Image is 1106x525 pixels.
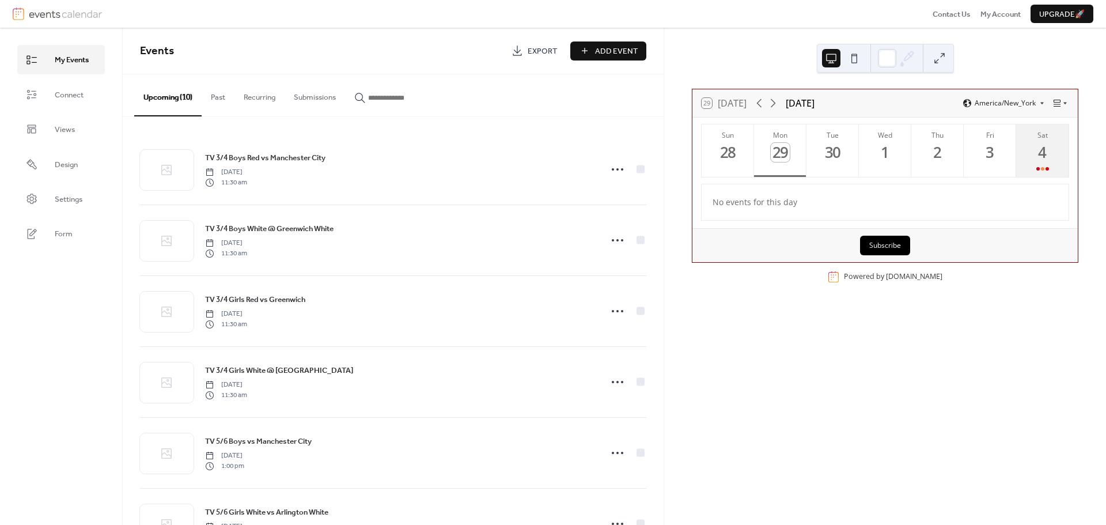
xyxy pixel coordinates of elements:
[55,228,73,240] span: Form
[1020,130,1065,140] div: Sat
[980,8,1021,20] a: My Account
[503,41,566,60] a: Export
[55,124,75,135] span: Views
[205,380,247,390] span: [DATE]
[140,40,174,62] span: Events
[844,272,942,282] div: Powered by
[1033,143,1052,162] div: 4
[967,130,1013,140] div: Fri
[205,152,325,164] a: TV 3/4 Boys Red vs Manchester City
[911,124,964,177] button: Thu2
[718,143,737,162] div: 28
[285,74,345,115] button: Submissions
[234,74,285,115] button: Recurring
[859,124,911,177] button: Wed1
[205,365,353,376] span: TV 3/4 Girls White @ [GEOGRAPHIC_DATA]
[703,188,1067,216] div: No events for this day
[1016,124,1069,177] button: Sat4
[205,293,305,306] a: TV 3/4 Girls Red vs Greenwich
[55,89,84,101] span: Connect
[1031,5,1093,23] button: Upgrade🚀
[205,319,247,330] span: 11:30 am
[786,96,815,110] div: [DATE]
[933,8,971,20] a: Contact Us
[17,184,105,213] a: Settings
[964,124,1016,177] button: Fri3
[806,124,859,177] button: Tue30
[876,143,895,162] div: 1
[55,194,82,205] span: Settings
[205,506,328,519] a: TV 5/6 Girls White vs Arlington White
[134,74,202,116] button: Upcoming (10)
[595,46,638,57] span: Add Event
[205,177,247,188] span: 11:30 am
[205,390,247,401] span: 11:30 am
[205,294,305,305] span: TV 3/4 Girls Red vs Greenwich
[17,45,105,74] a: My Events
[55,54,89,66] span: My Events
[29,7,102,20] img: logotype
[55,159,78,171] span: Design
[915,130,960,140] div: Thu
[928,143,947,162] div: 2
[13,7,24,20] img: logo
[1039,9,1085,20] span: Upgrade 🚀
[702,124,754,177] button: Sun28
[205,223,334,235] span: TV 3/4 Boys White @ Greenwich White
[205,222,334,235] a: TV 3/4 Boys White @ Greenwich White
[810,130,855,140] div: Tue
[205,436,312,447] span: TV 5/6 Boys vs Manchester City
[17,150,105,179] a: Design
[205,167,247,177] span: [DATE]
[757,130,803,140] div: Mon
[205,309,247,319] span: [DATE]
[202,74,234,115] button: Past
[17,219,105,248] a: Form
[860,236,910,255] button: Subscribe
[205,248,247,259] span: 11:30 am
[975,100,1036,107] span: America/New_York
[823,143,842,162] div: 30
[570,41,646,60] button: Add Event
[862,130,908,140] div: Wed
[205,364,353,377] a: TV 3/4 Girls White @ [GEOGRAPHIC_DATA]
[205,238,247,248] span: [DATE]
[771,143,790,162] div: 29
[886,272,942,282] a: [DOMAIN_NAME]
[205,152,325,164] span: TV 3/4 Boys Red vs Manchester City
[17,115,105,143] a: Views
[980,143,999,162] div: 3
[205,461,244,471] span: 1:00 pm
[705,130,751,140] div: Sun
[933,9,971,20] span: Contact Us
[205,451,244,461] span: [DATE]
[980,9,1021,20] span: My Account
[205,435,312,448] a: TV 5/6 Boys vs Manchester City
[754,124,806,177] button: Mon29
[528,46,557,57] span: Export
[17,80,105,109] a: Connect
